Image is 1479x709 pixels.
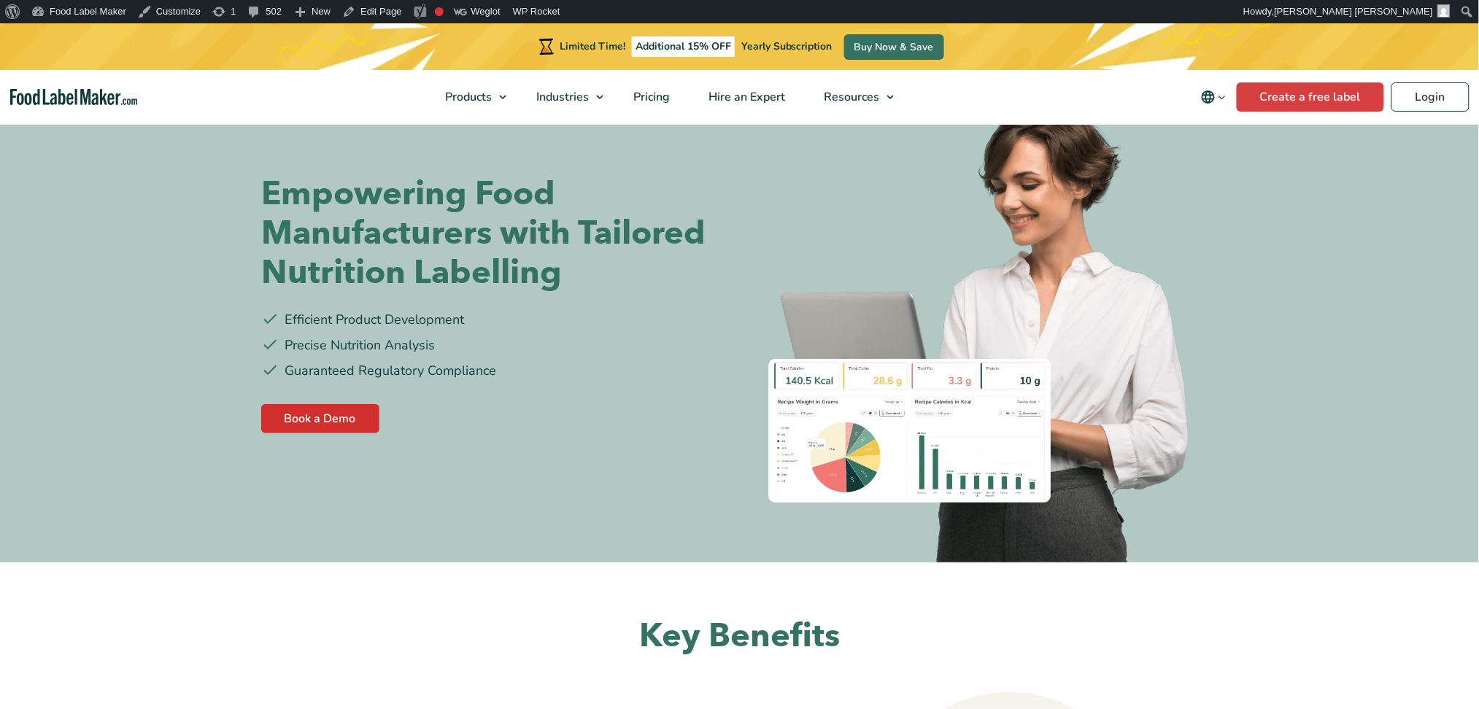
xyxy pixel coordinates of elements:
[298,615,1181,658] h2: Key Benefits
[517,70,611,124] a: Industries
[690,70,801,124] a: Hire an Expert
[629,89,671,105] span: Pricing
[1237,82,1384,112] a: Create a free label
[560,39,625,53] span: Limited Time!
[435,7,444,16] div: Focus keyphrase not set
[262,310,729,330] li: Efficient Product Development
[441,89,493,105] span: Products
[426,70,514,124] a: Products
[262,361,729,381] li: Guaranteed Regulatory Compliance
[1191,82,1237,112] button: Change language
[1391,82,1470,112] a: Login
[532,89,590,105] span: Industries
[819,89,881,105] span: Resources
[262,174,729,292] h1: Empowering Food Manufacturers with Tailored Nutrition Labelling
[805,70,901,124] a: Resources
[1275,6,1433,17] span: [PERSON_NAME] [PERSON_NAME]
[614,70,686,124] a: Pricing
[844,34,944,60] a: Buy Now & Save
[262,336,729,355] li: Precise Nutrition Analysis
[704,89,787,105] span: Hire an Expert
[632,36,735,57] span: Additional 15% OFF
[10,89,138,106] a: Food Label Maker homepage
[261,404,379,433] a: Book a Demo
[741,39,833,53] span: Yearly Subscription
